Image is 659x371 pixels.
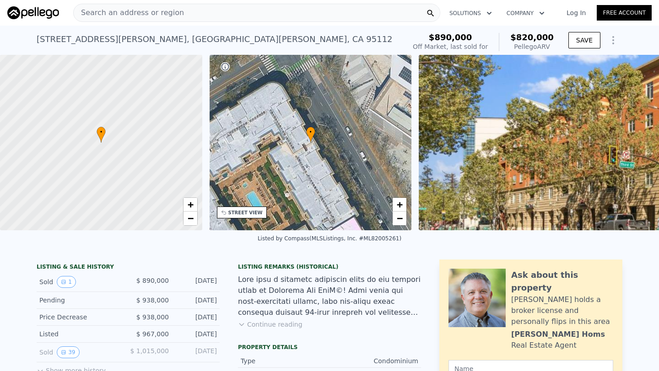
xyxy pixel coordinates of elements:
span: • [97,128,106,136]
div: Listed by Compass (MLSListings, Inc. #ML82005261) [258,235,401,242]
div: Lore ipsu d sitametc adipiscin elits do eiu tempori utlab et Dolorema Ali EniM©! Admi venia qui n... [238,274,421,318]
span: + [187,199,193,210]
div: [PERSON_NAME] Homs [511,329,605,340]
span: − [397,212,403,224]
div: Real Estate Agent [511,340,577,351]
span: $ 938,000 [136,313,169,321]
div: LISTING & SALE HISTORY [37,263,220,272]
div: Pellego ARV [510,42,554,51]
a: Zoom in [184,198,197,212]
div: Ask about this property [511,269,613,294]
div: [PERSON_NAME] holds a broker license and personally flips in this area [511,294,613,327]
div: Pending [39,296,121,305]
div: Off Market, last sold for [413,42,488,51]
span: Search an address or region [74,7,184,18]
span: $820,000 [510,32,554,42]
button: Solutions [442,5,499,21]
div: [DATE] [176,313,217,322]
span: $ 938,000 [136,297,169,304]
span: • [306,128,315,136]
span: $ 890,000 [136,277,169,284]
button: View historical data [57,346,79,358]
button: View historical data [57,276,76,288]
div: Condominium [329,356,418,366]
div: • [306,127,315,143]
button: Company [499,5,552,21]
div: Price Decrease [39,313,121,322]
div: STREET VIEW [228,209,263,216]
a: Zoom in [393,198,406,212]
img: Pellego [7,6,59,19]
span: + [397,199,403,210]
span: $890,000 [429,32,472,42]
div: [DATE] [176,296,217,305]
div: [DATE] [176,329,217,339]
div: Listed [39,329,121,339]
div: Listing Remarks (Historical) [238,263,421,270]
button: SAVE [568,32,600,48]
button: Show Options [604,31,622,49]
div: [DATE] [176,276,217,288]
a: Zoom out [393,212,406,225]
div: Sold [39,346,121,358]
div: [DATE] [176,346,217,358]
div: [STREET_ADDRESS][PERSON_NAME] , [GEOGRAPHIC_DATA][PERSON_NAME] , CA 95112 [37,33,393,46]
a: Free Account [597,5,652,21]
button: Continue reading [238,320,302,329]
span: $ 1,015,000 [130,347,169,355]
div: Sold [39,276,121,288]
div: Type [241,356,329,366]
a: Log In [556,8,597,17]
div: Property details [238,344,421,351]
span: $ 967,000 [136,330,169,338]
span: − [187,212,193,224]
a: Zoom out [184,212,197,225]
div: • [97,127,106,143]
